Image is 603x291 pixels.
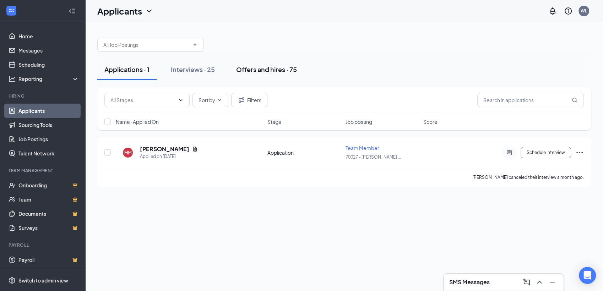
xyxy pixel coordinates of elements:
div: WL [581,8,587,14]
a: Applicants [18,104,79,118]
div: Hiring [9,93,78,99]
a: PayrollCrown [18,253,79,267]
svg: ChevronDown [192,42,198,48]
a: Home [18,29,79,43]
svg: ChevronDown [178,97,184,103]
svg: WorkstreamLogo [8,7,15,14]
button: Filter Filters [231,93,267,107]
button: Schedule Interview [521,147,571,158]
div: MM [124,150,131,156]
div: Application [267,149,341,156]
svg: Minimize [548,278,556,286]
h3: SMS Messages [449,278,490,286]
span: Team Member [346,145,379,151]
div: Applied on [DATE] [140,153,198,160]
div: Switch to admin view [18,277,68,284]
a: OnboardingCrown [18,178,79,192]
h5: [PERSON_NAME] [140,145,189,153]
div: Payroll [9,242,78,248]
button: Sort byChevronDown [192,93,228,107]
svg: ChevronDown [145,7,153,15]
span: Score [423,118,438,125]
div: [PERSON_NAME] canceled their interview a month ago. [472,174,584,181]
a: Talent Network [18,146,79,160]
span: Name · Applied On [116,118,159,125]
span: 70027 - [PERSON_NAME] ... [346,154,401,160]
div: Offers and hires · 75 [236,65,297,74]
svg: Document [192,146,198,152]
svg: Notifications [548,7,557,15]
div: Interviews · 25 [171,65,215,74]
a: TeamCrown [18,192,79,207]
button: ChevronUp [534,276,545,288]
a: Job Postings [18,132,79,146]
svg: Settings [9,277,16,284]
a: Scheduling [18,57,79,72]
svg: ChevronDown [217,97,222,103]
input: All Stages [110,96,175,104]
svg: Ellipses [575,148,584,157]
input: All Job Postings [103,41,189,49]
span: Job posting [346,118,372,125]
a: Messages [18,43,79,57]
input: Search in applications [477,93,584,107]
div: Reporting [18,75,80,82]
button: Minimize [547,276,558,288]
h1: Applicants [97,5,142,17]
svg: Collapse [69,7,76,15]
span: Sort by [199,98,215,103]
div: Applications · 1 [104,65,150,74]
svg: QuestionInfo [564,7,572,15]
svg: ComposeMessage [522,278,531,286]
svg: Analysis [9,75,16,82]
span: Stage [267,118,282,125]
a: SurveysCrown [18,221,79,235]
div: Open Intercom Messenger [579,267,596,284]
div: Team Management [9,168,78,174]
svg: ChevronUp [535,278,544,286]
button: ComposeMessage [521,276,532,288]
a: Sourcing Tools [18,118,79,132]
svg: ActiveChat [505,150,514,155]
svg: MagnifyingGlass [572,97,577,103]
a: DocumentsCrown [18,207,79,221]
svg: Filter [237,96,246,104]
